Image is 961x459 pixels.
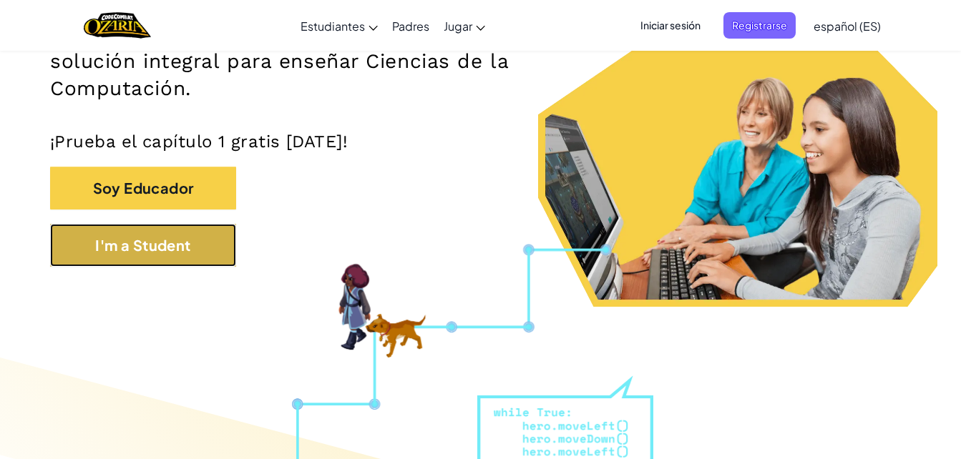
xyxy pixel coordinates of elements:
a: Estudiantes [293,6,385,45]
span: español (ES) [814,19,881,34]
img: Home [84,11,150,40]
span: Estudiantes [301,19,365,34]
h2: Una aventura de programación para estudiantes y tu solución integral para enseñar Ciencias de la ... [50,21,627,102]
button: Iniciar sesión [632,12,709,39]
a: Ozaria by CodeCombat logo [84,11,150,40]
span: Jugar [444,19,472,34]
a: Padres [385,6,436,45]
a: Jugar [436,6,492,45]
button: I'm a Student [50,224,236,267]
button: Registrarse [723,12,796,39]
button: Soy Educador [50,167,236,209]
p: ¡Prueba el capítulo 1 gratis [DATE]! [50,131,911,152]
a: español (ES) [806,6,888,45]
